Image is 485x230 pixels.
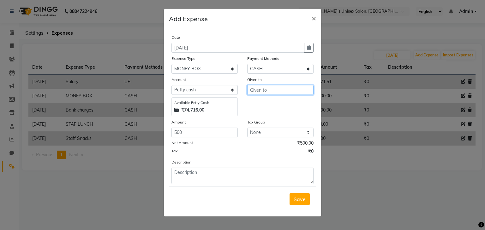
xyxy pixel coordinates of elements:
input: Given to [247,85,314,95]
h5: Add Expense [169,14,208,24]
div: Available Petty Cash [174,100,235,106]
label: Payment Methods [247,56,279,61]
label: Description [171,159,191,165]
label: Expense Type [171,56,195,61]
span: ₹0 [308,148,314,156]
input: Amount [171,128,238,137]
label: Given to [247,77,262,83]
button: Close [307,9,321,27]
label: Account [171,77,186,83]
span: × [312,13,316,23]
label: Tax [171,148,177,154]
label: Net Amount [171,140,193,146]
label: Tax Group [247,119,265,125]
label: Date [171,35,180,40]
strong: ₹74,716.00 [181,107,204,113]
span: ₹500.00 [297,140,314,148]
button: Save [290,193,310,205]
label: Amount [171,119,186,125]
span: Save [294,196,306,202]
